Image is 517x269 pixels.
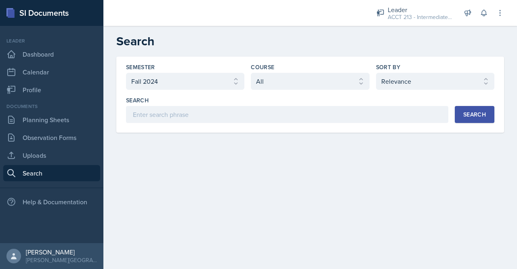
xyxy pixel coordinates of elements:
[116,34,504,49] h2: Search
[26,256,97,264] div: [PERSON_NAME][GEOGRAPHIC_DATA]
[3,165,100,181] a: Search
[388,13,452,21] div: ACCT 213 - Intermediate Accounting I / Fall 2025
[3,147,100,163] a: Uploads
[126,106,448,123] input: Enter search phrase
[3,64,100,80] a: Calendar
[3,82,100,98] a: Profile
[3,103,100,110] div: Documents
[3,37,100,44] div: Leader
[3,46,100,62] a: Dashboard
[455,106,494,123] button: Search
[251,63,274,71] label: Course
[3,194,100,210] div: Help & Documentation
[3,129,100,146] a: Observation Forms
[26,248,97,256] div: [PERSON_NAME]
[376,63,400,71] label: Sort By
[463,111,486,118] div: Search
[388,5,452,15] div: Leader
[126,63,155,71] label: Semester
[126,96,149,104] label: Search
[3,112,100,128] a: Planning Sheets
